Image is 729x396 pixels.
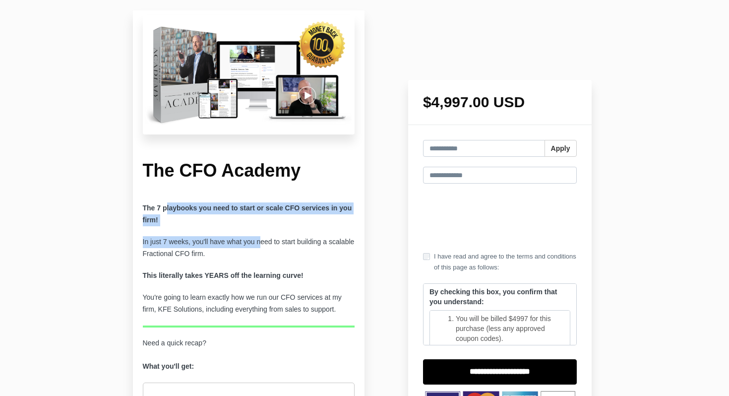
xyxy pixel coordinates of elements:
[456,343,564,383] li: You will receive Playbook 1 at the time of purchase. The additional 6 playbooks will be released ...
[143,204,352,224] b: The 7 playbooks you need to start or scale CFO services in you firm!
[429,288,557,306] strong: By checking this box, you confirm that you understand:
[545,140,577,157] button: Apply
[456,314,564,343] li: You will be billed $4997 for this purchase (less any approved coupon codes).
[143,271,304,279] strong: This literally takes YEARS off the learning curve!
[423,253,430,260] input: I have read and agree to the terms and conditions of this page as follows:
[423,251,577,273] label: I have read and agree to the terms and conditions of this page as follows:
[143,159,355,183] h1: The CFO Academy
[143,15,355,134] img: c16be55-448c-d20c-6def-ad6c686240a2_Untitled_design-20.png
[423,95,577,110] h1: $4,997.00 USD
[421,192,579,243] iframe: Secure payment input frame
[143,292,355,316] p: You're going to learn exactly how we run our CFO services at my firm, KFE Solutions, including ev...
[143,362,194,370] strong: What you'll get:
[143,236,355,260] p: In just 7 weeks, you'll have what you need to start building a scalable Fractional CFO firm.
[143,337,355,373] p: Need a quick recap?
